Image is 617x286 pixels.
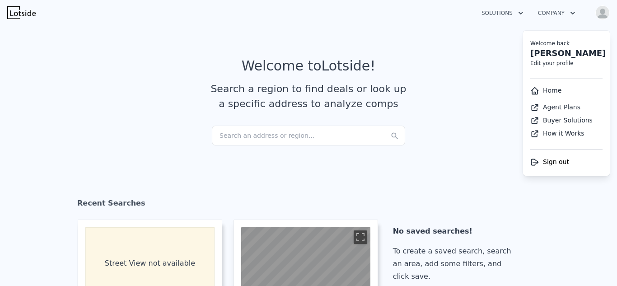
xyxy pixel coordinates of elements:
div: Search a region to find deals or look up a specific address to analyze comps [207,81,410,111]
div: Recent Searches [77,191,540,220]
a: Edit your profile [530,60,574,66]
a: Agent Plans [530,103,580,111]
div: Welcome to Lotside ! [242,58,376,74]
a: [PERSON_NAME] [530,48,606,58]
a: Home [530,87,561,94]
a: How it Works [530,130,584,137]
button: Solutions [474,5,531,21]
span: Sign out [543,158,569,165]
a: Buyer Solutions [530,117,593,124]
div: To create a saved search, search an area, add some filters, and click save. [393,245,523,283]
div: Search an address or region... [212,126,405,145]
img: avatar [595,5,610,20]
button: Company [531,5,583,21]
button: Sign out [530,157,569,167]
button: Toggle fullscreen view [354,230,367,244]
img: Lotside [7,6,36,19]
div: No saved searches! [393,225,523,238]
div: Welcome back [530,40,603,47]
